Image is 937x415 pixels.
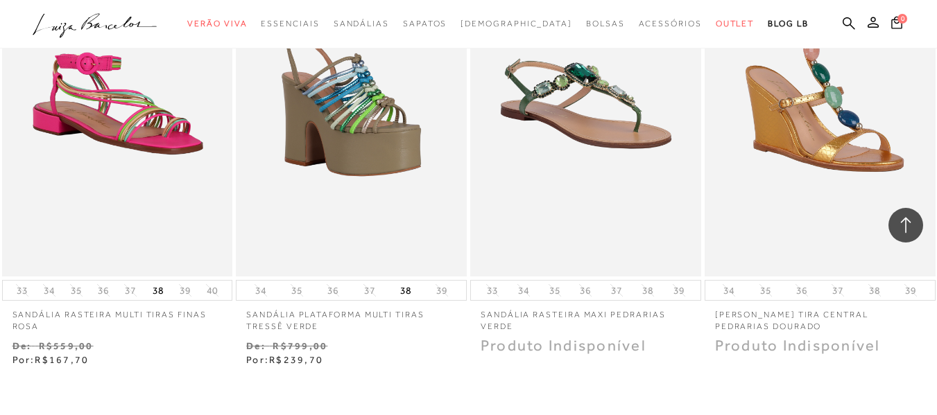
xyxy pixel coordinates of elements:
span: Verão Viva [187,19,247,28]
button: 34 [251,284,270,297]
a: Sandália rasteira multi tiras finas rosa [2,301,233,333]
span: Essenciais [261,19,319,28]
span: Por: [246,354,323,365]
button: 40 [203,284,222,297]
span: Acessórios [639,19,702,28]
span: Bolsas [586,19,625,28]
button: 34 [40,284,59,297]
small: De: [246,340,266,351]
button: 38 [638,284,657,297]
button: 37 [607,284,626,297]
button: 38 [865,284,884,297]
button: 38 [148,281,168,300]
span: R$167,70 [35,354,89,365]
small: R$559,00 [39,340,94,351]
button: 37 [360,284,379,297]
button: 36 [792,284,811,297]
button: 35 [67,284,86,297]
button: 36 [323,284,343,297]
a: categoryNavScreenReaderText [187,11,247,37]
a: Sandália rasteira maxi pedrarias verde [470,301,701,333]
span: Sandálias [334,19,389,28]
span: BLOG LB [768,19,808,28]
button: 35 [545,284,565,297]
span: Por: [12,354,89,365]
button: 36 [576,284,595,297]
button: 35 [756,284,775,297]
a: categoryNavScreenReaderText [639,11,702,37]
button: 37 [121,284,140,297]
span: Produto Indisponível [481,337,646,354]
button: 33 [12,284,32,297]
a: BLOG LB [768,11,808,37]
a: Sandália plataforma multi tiras tressê verde [236,301,467,333]
span: Produto Indisponível [715,337,881,354]
button: 34 [514,284,533,297]
button: 39 [901,284,920,297]
button: 38 [396,281,415,300]
button: 37 [828,284,848,297]
button: 34 [719,284,739,297]
a: categoryNavScreenReaderText [261,11,319,37]
small: De: [12,340,32,351]
button: 0 [887,15,906,34]
span: Outlet [716,19,755,28]
button: 39 [432,284,452,297]
a: categoryNavScreenReaderText [403,11,447,37]
a: noSubCategoriesText [461,11,572,37]
a: categoryNavScreenReaderText [334,11,389,37]
span: Sapatos [403,19,447,28]
small: R$799,00 [273,340,327,351]
a: categoryNavScreenReaderText [586,11,625,37]
span: [DEMOGRAPHIC_DATA] [461,19,572,28]
button: 33 [483,284,502,297]
span: R$239,70 [269,354,323,365]
span: 0 [897,14,907,24]
button: 35 [287,284,307,297]
button: 39 [669,284,689,297]
button: 39 [175,284,195,297]
a: categoryNavScreenReaderText [716,11,755,37]
a: [PERSON_NAME] tira central pedrarias dourado [705,301,936,333]
button: 36 [94,284,113,297]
